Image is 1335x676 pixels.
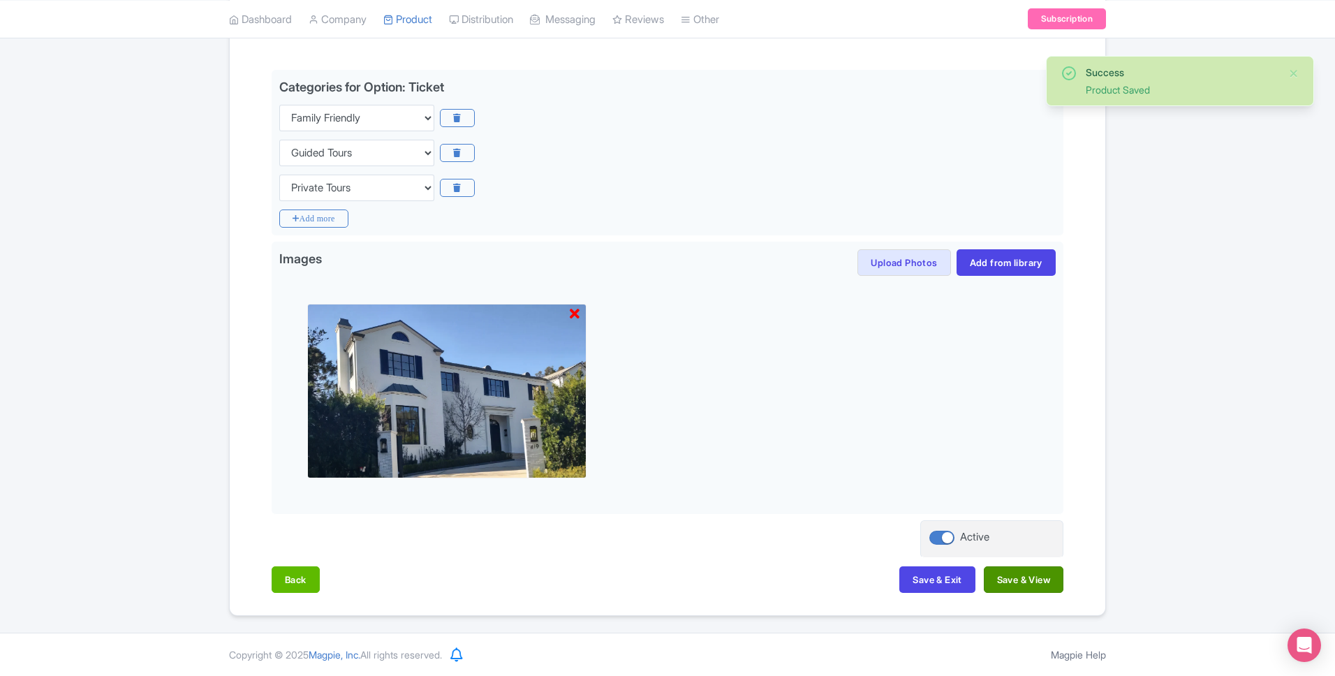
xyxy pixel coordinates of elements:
[221,647,450,662] div: Copyright © 2025 All rights reserved.
[1288,629,1321,662] div: Open Intercom Messenger
[1051,649,1106,661] a: Magpie Help
[279,249,322,272] span: Images
[309,649,360,661] span: Magpie, Inc.
[272,566,320,593] button: Back
[899,566,975,593] button: Save & Exit
[1086,82,1277,97] div: Product Saved
[960,529,989,545] div: Active
[984,566,1063,593] button: Save & View
[279,210,348,228] i: Add more
[1028,8,1106,29] a: Subscription
[957,249,1056,276] a: Add from library
[1288,65,1299,82] button: Close
[307,304,587,478] img: t675p8cyjoawvnamogn7.webp
[1086,65,1277,80] div: Success
[279,80,444,94] div: Categories for Option: Ticket
[857,249,950,276] button: Upload Photos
